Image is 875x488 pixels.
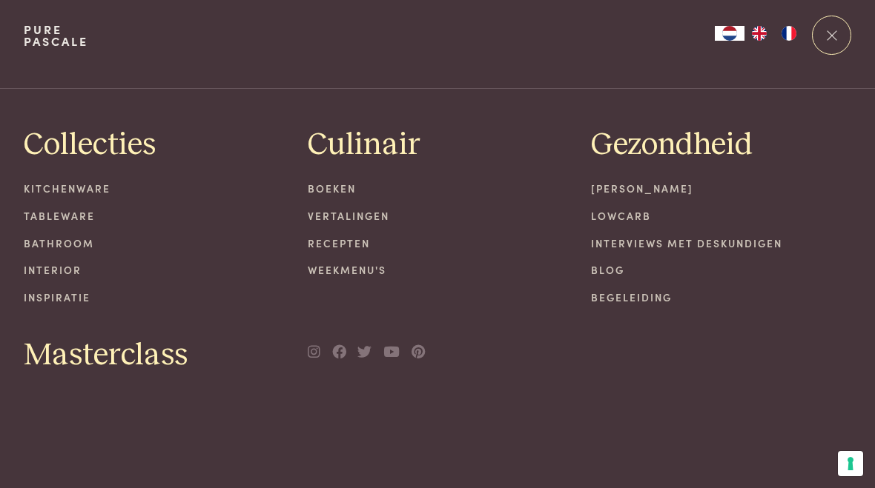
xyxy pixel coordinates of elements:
a: Gezondheid [591,126,753,165]
a: Interior [24,262,284,278]
a: Tableware [24,208,284,224]
aside: Language selected: Nederlands [715,26,804,41]
a: Masterclass [24,336,188,375]
a: Inspiratie [24,290,284,305]
div: Language [715,26,744,41]
a: Recepten [308,235,568,251]
a: FR [774,26,804,41]
a: Blog [591,262,851,278]
a: EN [744,26,774,41]
a: Collecties [24,126,156,165]
a: Weekmenu's [308,262,568,278]
a: Lowcarb [591,208,851,224]
a: Kitchenware [24,181,284,196]
a: [PERSON_NAME] [591,181,851,196]
ul: Language list [744,26,804,41]
a: Bathroom [24,235,284,251]
a: Boeken [308,181,568,196]
button: Uw voorkeuren voor toestemming voor trackingtechnologieën [838,451,863,476]
a: Culinair [308,126,420,165]
a: Vertalingen [308,208,568,224]
a: NL [715,26,744,41]
a: Begeleiding [591,290,851,305]
a: Interviews met deskundigen [591,235,851,251]
a: PurePascale [24,24,88,47]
